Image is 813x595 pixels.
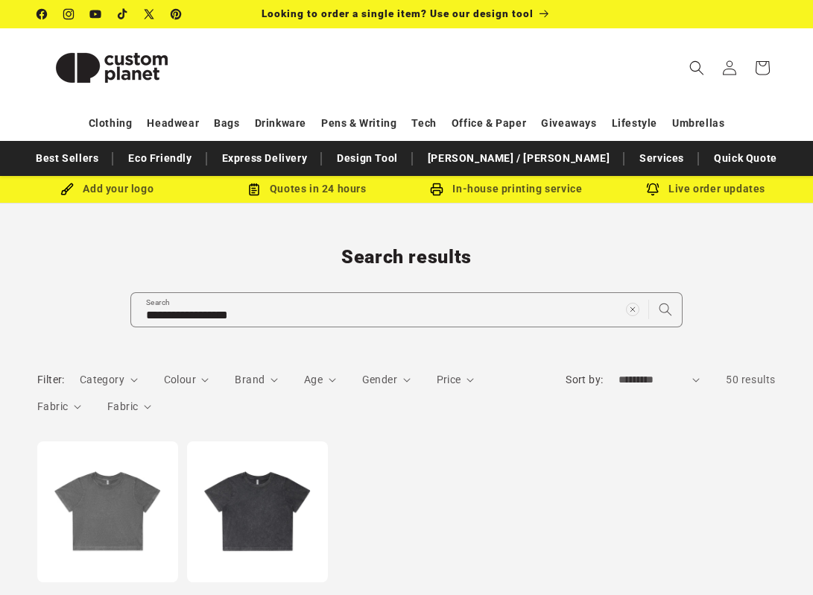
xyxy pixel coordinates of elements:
[452,110,526,136] a: Office & Paper
[255,110,306,136] a: Drinkware
[247,183,261,196] img: Order Updates Icon
[437,372,475,388] summary: Price
[362,374,397,385] span: Gender
[89,110,133,136] a: Clothing
[164,372,209,388] summary: Colour (0 selected)
[32,28,192,107] a: Custom Planet
[60,183,74,196] img: Brush Icon
[37,372,65,388] h2: Filter:
[37,400,68,412] span: Fabric
[304,374,323,385] span: Age
[437,374,461,385] span: Price
[407,180,607,198] div: In-house printing service
[215,145,315,171] a: Express Delivery
[107,399,151,415] summary: Fabric (0 selected)
[672,110,724,136] a: Umbrellas
[37,245,776,269] h1: Search results
[7,180,207,198] div: Add your logo
[632,145,692,171] a: Services
[37,399,81,415] summary: Fabric (0 selected)
[235,372,278,388] summary: Brand (0 selected)
[616,293,649,326] button: Clear search term
[566,374,603,385] label: Sort by:
[214,110,239,136] a: Bags
[107,400,138,412] span: Fabric
[80,372,138,388] summary: Category (0 selected)
[164,374,196,385] span: Colour
[649,293,682,326] button: Search
[28,145,106,171] a: Best Sellers
[207,180,407,198] div: Quotes in 24 hours
[541,110,596,136] a: Giveaways
[121,145,199,171] a: Eco Friendly
[147,110,199,136] a: Headwear
[420,145,617,171] a: [PERSON_NAME] / [PERSON_NAME]
[262,7,534,19] span: Looking to order a single item? Use our design tool
[411,110,436,136] a: Tech
[606,180,806,198] div: Live order updates
[37,34,186,101] img: Custom Planet
[680,51,713,84] summary: Search
[726,374,776,385] span: 50 results
[304,372,336,388] summary: Age (0 selected)
[612,110,657,136] a: Lifestyle
[329,145,405,171] a: Design Tool
[321,110,396,136] a: Pens & Writing
[706,145,785,171] a: Quick Quote
[362,372,411,388] summary: Gender (0 selected)
[646,183,659,196] img: Order updates
[235,374,265,385] span: Brand
[430,183,443,196] img: In-house printing
[80,374,124,385] span: Category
